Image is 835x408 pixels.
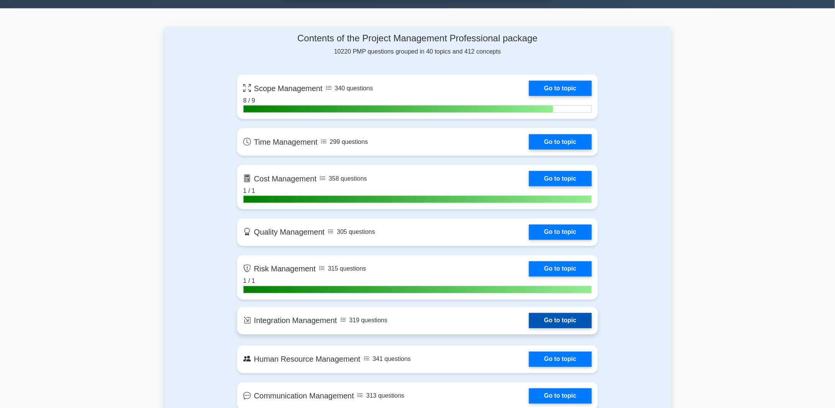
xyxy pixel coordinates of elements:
a: Go to topic [529,313,592,328]
a: Go to topic [529,388,592,404]
h4: Contents of the Project Management Professional package [237,33,598,44]
div: 10220 PMP questions grouped in 40 topics and 412 concepts [237,33,598,56]
a: Go to topic [529,81,592,96]
a: Go to topic [529,225,592,240]
a: Go to topic [529,134,592,150]
a: Go to topic [529,352,592,367]
a: Go to topic [529,171,592,186]
a: Go to topic [529,261,592,277]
